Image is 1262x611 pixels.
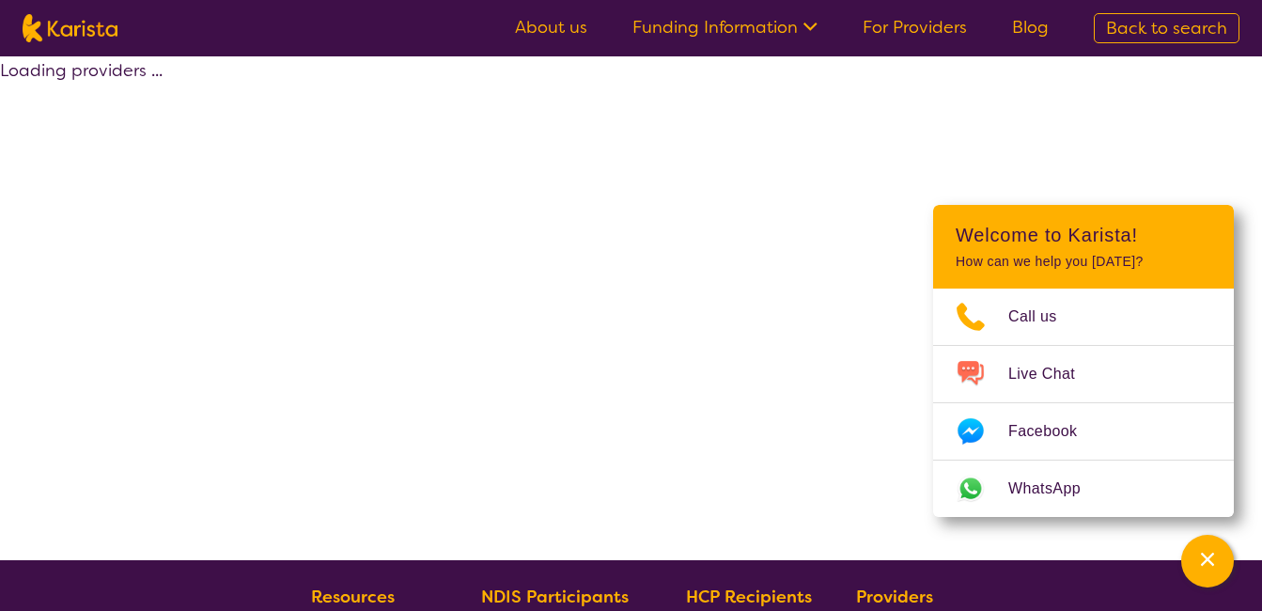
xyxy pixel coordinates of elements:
[515,16,587,39] a: About us
[1094,13,1239,43] a: Back to search
[1181,535,1234,587] button: Channel Menu
[481,586,629,608] b: NDIS Participants
[956,224,1211,246] h2: Welcome to Karista!
[856,586,933,608] b: Providers
[933,461,1234,517] a: Web link opens in a new tab.
[933,205,1234,517] div: Channel Menu
[933,289,1234,517] ul: Choose channel
[1106,17,1227,39] span: Back to search
[632,16,818,39] a: Funding Information
[1008,417,1099,446] span: Facebook
[23,14,117,42] img: Karista logo
[1012,16,1049,39] a: Blog
[686,586,812,608] b: HCP Recipients
[863,16,967,39] a: For Providers
[311,586,395,608] b: Resources
[1008,360,1098,388] span: Live Chat
[956,254,1211,270] p: How can we help you [DATE]?
[1008,303,1080,331] span: Call us
[1008,475,1103,503] span: WhatsApp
